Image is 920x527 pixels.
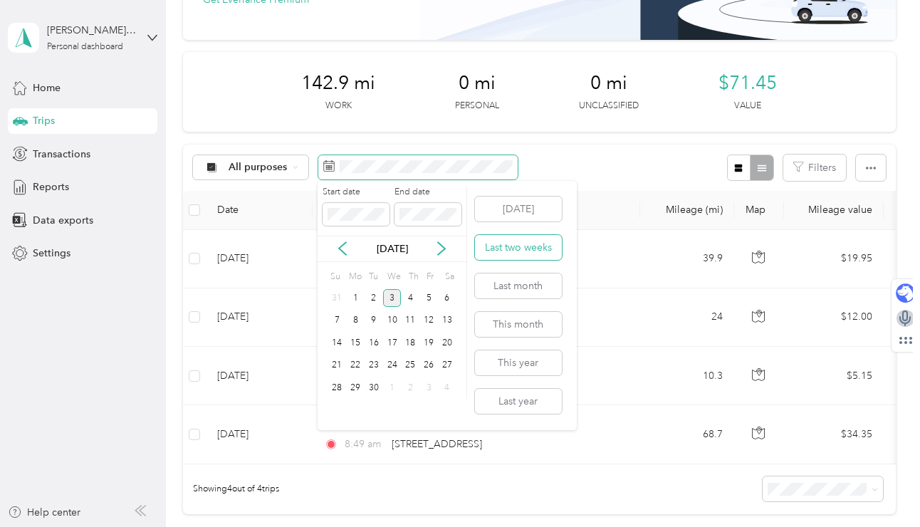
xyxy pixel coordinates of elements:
div: 17 [383,334,402,352]
div: 19 [419,334,438,352]
div: 8 [346,312,365,330]
th: Mileage value [784,191,884,230]
button: Filters [783,155,846,181]
span: $71.45 [718,72,777,95]
div: Sa [443,267,456,287]
span: 0 mi [459,72,496,95]
td: $19.95 [784,230,884,288]
div: 9 [365,312,383,330]
td: 10.3 [640,347,734,405]
div: 1 [346,289,365,307]
div: 6 [438,289,456,307]
div: 31 [328,289,347,307]
div: We [385,267,402,287]
span: Showing 4 out of 4 trips [183,483,279,496]
div: 15 [346,334,365,352]
div: [PERSON_NAME][EMAIL_ADDRESS][DOMAIN_NAME] [47,23,136,38]
div: 4 [401,289,419,307]
div: 1 [383,379,402,397]
td: 68.7 [640,405,734,464]
div: 27 [438,357,456,375]
div: 12 [419,312,438,330]
td: [DATE] [206,230,313,288]
td: $34.35 [784,405,884,464]
div: 7 [328,312,347,330]
td: [DATE] [206,405,313,464]
td: 24 [640,288,734,347]
span: Settings [33,246,70,261]
div: 13 [438,312,456,330]
div: 23 [365,357,383,375]
div: 2 [365,289,383,307]
th: Date [206,191,313,230]
div: Mo [346,267,362,287]
span: 0 mi [590,72,627,95]
div: Th [406,267,419,287]
span: All purposes [229,162,288,172]
button: Last year [475,389,562,414]
span: Home [33,80,61,95]
div: 18 [401,334,419,352]
div: 26 [419,357,438,375]
td: [DATE] [206,288,313,347]
button: [DATE] [475,197,562,221]
div: 21 [328,357,347,375]
p: Unclassified [579,100,639,113]
div: Tu [367,267,380,287]
p: Value [734,100,761,113]
span: [STREET_ADDRESS] [392,438,482,450]
div: 25 [401,357,419,375]
div: 3 [419,379,438,397]
button: This year [475,350,562,375]
td: 39.9 [640,230,734,288]
div: 5 [419,289,438,307]
div: 16 [365,334,383,352]
div: 4 [438,379,456,397]
p: Work [325,100,352,113]
span: 142.9 mi [301,72,375,95]
span: Reports [33,179,69,194]
span: Trips [33,113,55,128]
span: 8:49 am [345,437,385,452]
button: Help center [8,505,80,520]
td: $5.15 [784,347,884,405]
div: 3 [383,289,402,307]
button: Last two weeks [475,235,562,260]
td: $12.00 [784,288,884,347]
button: This month [475,312,562,337]
th: Locations [313,191,640,230]
div: 24 [383,357,402,375]
div: 30 [365,379,383,397]
div: 28 [328,379,347,397]
div: 22 [346,357,365,375]
div: 14 [328,334,347,352]
div: 20 [438,334,456,352]
div: 11 [401,312,419,330]
div: 2 [401,379,419,397]
td: [DATE] [206,347,313,405]
p: Personal [455,100,499,113]
button: Last month [475,273,562,298]
span: Data exports [33,213,93,228]
p: [DATE] [362,241,422,256]
label: Start date [323,186,390,199]
div: Su [328,267,342,287]
label: End date [394,186,461,199]
iframe: Everlance-gr Chat Button Frame [840,447,920,527]
div: Personal dashboard [47,43,123,51]
th: Mileage (mi) [640,191,734,230]
div: 10 [383,312,402,330]
th: Map [734,191,784,230]
div: Fr [424,267,438,287]
span: Transactions [33,147,90,162]
div: 29 [346,379,365,397]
